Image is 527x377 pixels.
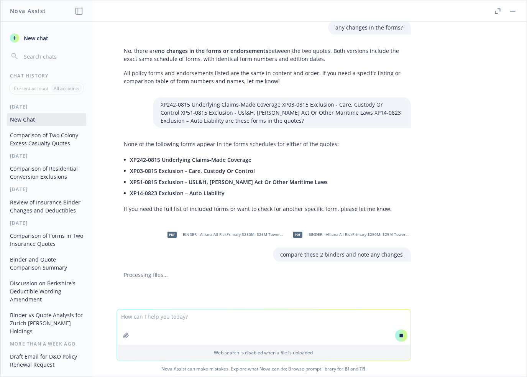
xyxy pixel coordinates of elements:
[124,205,392,213] p: If you need the full list of included forms or want to check for another specific form, please le...
[130,156,252,163] span: XP242-0815 Underlying Claims-Made Coverage
[288,225,411,244] div: pdfBINDER - Allianz All RiskPrimary $250M; $25M Towers 1-4-.pdf
[54,85,79,92] p: All accounts
[360,365,366,372] a: TR
[130,178,328,186] span: XP51-0815 Exclusion - USL&H, [PERSON_NAME] Act Or Other Maritime Laws
[7,113,86,126] button: New Chat
[281,250,403,258] p: compare these 2 binders and note any changes
[7,309,86,337] button: Binder vs Quote Analysis for Zurich [PERSON_NAME] Holdings
[121,349,406,356] p: Web search is disabled when a file is uploaded
[158,47,269,54] span: no changes in the forms or endorsements
[7,277,86,306] button: Discussion on Berkshire's Deductible Wording Amendment
[167,232,177,237] span: pdf
[3,361,524,377] span: Nova Assist can make mistakes. Explore what Nova can do: Browse prompt library for and
[309,232,409,237] span: BINDER - Allianz All RiskPrimary $250M; $25M Towers 1-4-.pdf
[1,220,92,226] div: [DATE]
[14,85,48,92] p: Current account
[7,162,86,183] button: Comparison of Residential Conversion Exclusions
[7,229,86,250] button: Comparison of Forms in Two Insurance Quotes
[117,271,411,279] div: Processing files...
[1,186,92,193] div: [DATE]
[161,100,403,125] p: XP242-0815 Underlying Claims-Made Coverage XP03-0815 Exclusion - Care, Custody Or Control XP51-08...
[130,189,225,197] span: XP14-0823 Exclusion – Auto Liability
[22,34,48,42] span: New chat
[1,104,92,110] div: [DATE]
[7,350,86,371] button: Draft Email for D&O Policy Renewal Request
[293,232,302,237] span: pdf
[7,253,86,274] button: Binder and Quote Comparison Summary
[163,225,285,244] div: pdfBINDER - Allianz All RiskPrimary $250M; $25M Towers 1-4-Revised.pdf
[124,69,403,85] p: All policy forms and endorsements listed are the same in content and order. If you need a specifi...
[124,47,403,63] p: No, there are between the two quotes. Both versions include the exact same schedule of forms, wit...
[130,167,255,175] span: XP03-0815 Exclusion - Care, Custody Or Control
[183,232,284,237] span: BINDER - Allianz All RiskPrimary $250M; $25M Towers 1-4-Revised.pdf
[22,51,83,62] input: Search chats
[1,72,92,79] div: Chat History
[124,140,392,148] p: None of the following forms appear in the forms schedules for either of the quotes:
[10,7,46,15] h1: Nova Assist
[7,31,86,45] button: New chat
[7,129,86,150] button: Comparison of Two Colony Excess Casualty Quotes
[345,365,350,372] a: BI
[7,196,86,217] button: Review of Insurance Binder Changes and Deductibles
[1,341,92,347] div: More than a week ago
[336,23,403,31] p: any changes in the forms?
[1,153,92,159] div: [DATE]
